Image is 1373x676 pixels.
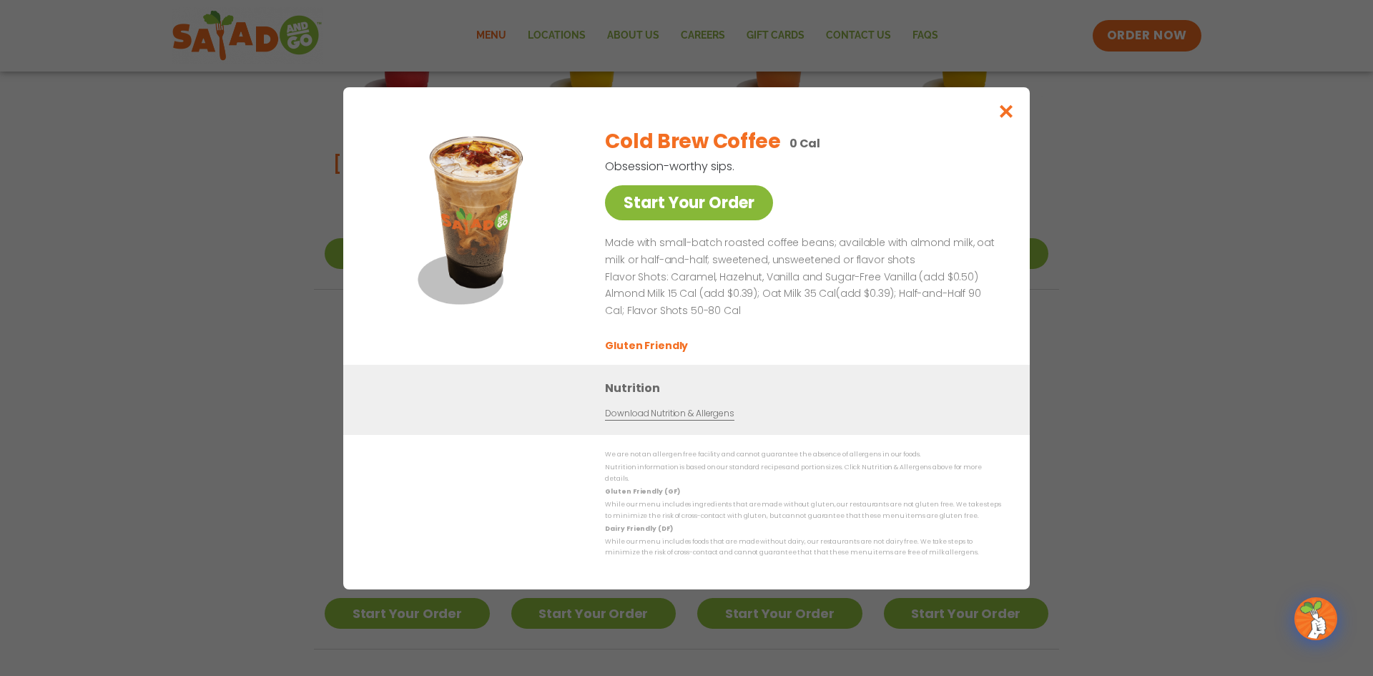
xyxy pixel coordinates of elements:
p: Made with small-batch roasted coffee beans; available with almond milk, oat milk or half-and-half... [605,235,995,269]
p: Almond Milk 15 Cal (add $0.39); Oat Milk 35 Cal(add $0.39); Half-and-Half 90 Cal; Flavor Shots 50... [605,285,995,320]
a: Download Nutrition & Allergens [605,406,734,420]
h2: Cold Brew Coffee [605,127,781,157]
h3: Nutrition [605,378,1008,396]
p: 0 Cal [789,134,820,152]
p: We are not an allergen free facility and cannot guarantee the absence of allergens in our foods. [605,449,1001,460]
button: Close modal [983,87,1030,135]
p: Nutrition information is based on our standard recipes and portion sizes. Click Nutrition & Aller... [605,462,1001,484]
p: Obsession-worthy sips. [605,157,927,175]
strong: Dairy Friendly (DF) [605,524,672,532]
li: Gluten Friendly [605,338,690,353]
img: wpChatIcon [1296,599,1336,639]
img: Featured product photo for Cold Brew Coffee [375,116,576,316]
p: While our menu includes foods that are made without dairy, our restaurants are not dairy free. We... [605,537,1001,559]
strong: Gluten Friendly (GF) [605,487,679,496]
p: Flavor Shots: Caramel, Hazelnut, Vanilla and Sugar-Free Vanilla (add $0.50) [605,268,995,285]
a: Start Your Order [605,185,773,220]
p: While our menu includes ingredients that are made without gluten, our restaurants are not gluten ... [605,499,1001,521]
